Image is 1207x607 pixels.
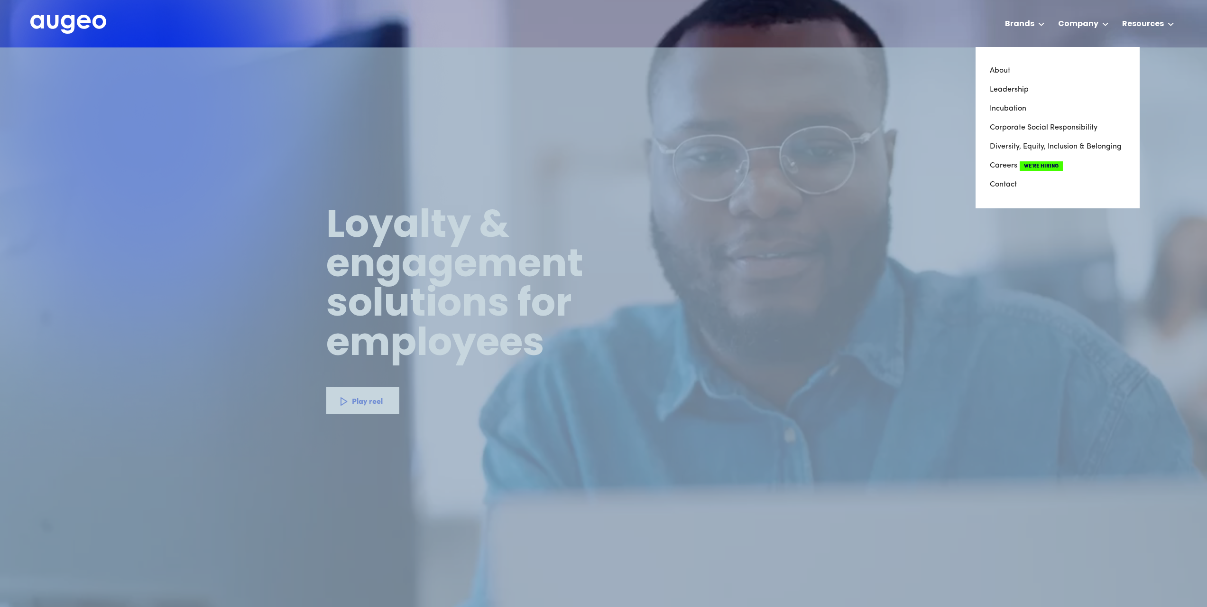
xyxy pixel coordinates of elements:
[990,118,1125,137] a: Corporate Social Responsibility
[30,15,106,35] a: home
[30,15,106,34] img: Augeo's full logo in white.
[1122,19,1164,30] div: Resources
[976,47,1140,208] nav: Company
[990,175,1125,194] a: Contact
[990,156,1125,175] a: CareersWe're Hiring
[990,61,1125,80] a: About
[990,99,1125,118] a: Incubation
[1005,19,1034,30] div: Brands
[990,137,1125,156] a: Diversity, Equity, Inclusion & Belonging
[990,80,1125,99] a: Leadership
[1020,161,1063,171] span: We're Hiring
[1058,19,1098,30] div: Company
